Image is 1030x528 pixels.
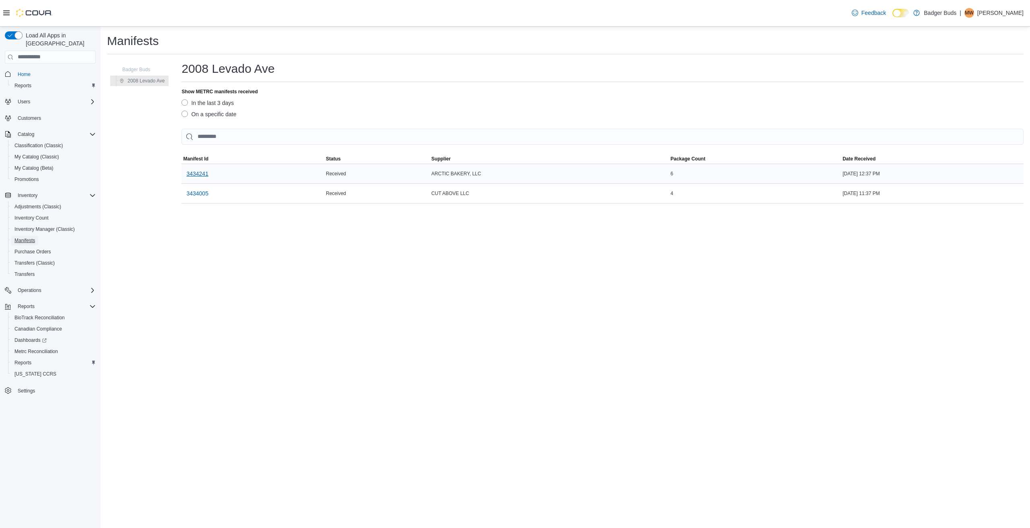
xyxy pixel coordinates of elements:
span: Supplier [431,156,451,162]
a: Transfers (Classic) [11,258,58,268]
span: Manifests [14,237,35,244]
span: Manifests [11,236,96,245]
a: Classification (Classic) [11,141,66,150]
button: [US_STATE] CCRS [8,368,99,380]
h1: Manifests [107,33,159,49]
button: Inventory Count [8,212,99,224]
span: Status [326,156,341,162]
button: Inventory [2,190,99,201]
button: Purchase Orders [8,246,99,257]
span: 3434241 [186,170,208,178]
span: Customers [18,115,41,121]
button: Reports [2,301,99,312]
a: Metrc Reconciliation [11,347,61,356]
button: BioTrack Reconciliation [8,312,99,323]
a: My Catalog (Beta) [11,163,57,173]
input: This is a search bar. As you type, the results lower in the page will automatically filter. [181,129,1024,145]
span: Users [14,97,96,107]
a: BioTrack Reconciliation [11,313,68,323]
span: Badger Buds [122,66,150,73]
span: 2008 Levado Ave [128,78,165,84]
span: MW [965,8,973,18]
button: Badger Buds [111,65,153,74]
img: Cova [16,9,52,17]
span: Reports [18,303,35,310]
span: ARCTIC BAKERY, LLC [431,171,481,177]
span: Inventory Count [11,213,96,223]
span: Received [326,190,346,197]
button: 2008 Levado Ave [116,76,168,86]
span: Canadian Compliance [11,324,96,334]
button: Users [2,96,99,107]
a: Purchase Orders [11,247,54,257]
span: Transfers [11,269,96,279]
span: Transfers (Classic) [14,260,55,266]
span: Adjustments (Classic) [11,202,96,212]
a: Inventory Count [11,213,52,223]
label: On a specific date [181,109,236,119]
span: Manifest Id [183,156,208,162]
button: Home [2,68,99,80]
a: Home [14,70,34,79]
a: Inventory Manager (Classic) [11,224,78,234]
p: [PERSON_NAME] [977,8,1024,18]
button: Reports [8,80,99,91]
button: Customers [2,112,99,124]
span: Canadian Compliance [14,326,62,332]
span: BioTrack Reconciliation [11,313,96,323]
span: Reports [14,360,31,366]
a: My Catalog (Classic) [11,152,62,162]
button: Reports [8,357,99,368]
button: Manifests [8,235,99,246]
button: Canadian Compliance [8,323,99,335]
button: Users [14,97,33,107]
span: Promotions [11,175,96,184]
button: Adjustments (Classic) [8,201,99,212]
span: My Catalog (Beta) [14,165,54,171]
a: Promotions [11,175,42,184]
button: Catalog [14,129,37,139]
span: Metrc Reconciliation [11,347,96,356]
span: Operations [14,286,96,295]
a: [US_STATE] CCRS [11,369,60,379]
span: Metrc Reconciliation [14,348,58,355]
label: In the last 3 days [181,98,234,108]
div: [DATE] 12:37 PM [841,169,1024,179]
input: Dark Mode [892,9,909,17]
span: 6 [670,171,673,177]
label: Show METRC manifests received [181,88,257,95]
a: Manifests [11,236,38,245]
button: Promotions [8,174,99,185]
button: Operations [2,285,99,296]
button: My Catalog (Beta) [8,162,99,174]
button: Catalog [2,129,99,140]
h1: 2008 Levado Ave [181,61,274,77]
span: Reports [11,81,96,90]
button: Metrc Reconciliation [8,346,99,357]
span: [US_STATE] CCRS [14,371,56,377]
span: Promotions [14,176,39,183]
a: Transfers [11,269,38,279]
a: Reports [11,81,35,90]
nav: Complex example [5,65,96,417]
a: Feedback [849,5,889,21]
a: Dashboards [11,335,50,345]
button: Transfers (Classic) [8,257,99,269]
span: My Catalog (Classic) [14,154,59,160]
span: Feedback [861,9,886,17]
span: Home [14,69,96,79]
span: Classification (Classic) [11,141,96,150]
button: Operations [14,286,45,295]
div: [DATE] 11:37 PM [841,189,1024,198]
span: Operations [18,287,41,294]
span: Reports [11,358,96,368]
button: Transfers [8,269,99,280]
button: Reports [14,302,38,311]
span: Transfers (Classic) [11,258,96,268]
span: Dashboards [14,337,47,343]
span: Transfers [14,271,35,277]
p: | [960,8,961,18]
span: Settings [18,388,35,394]
div: Michelle Westlake [964,8,974,18]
